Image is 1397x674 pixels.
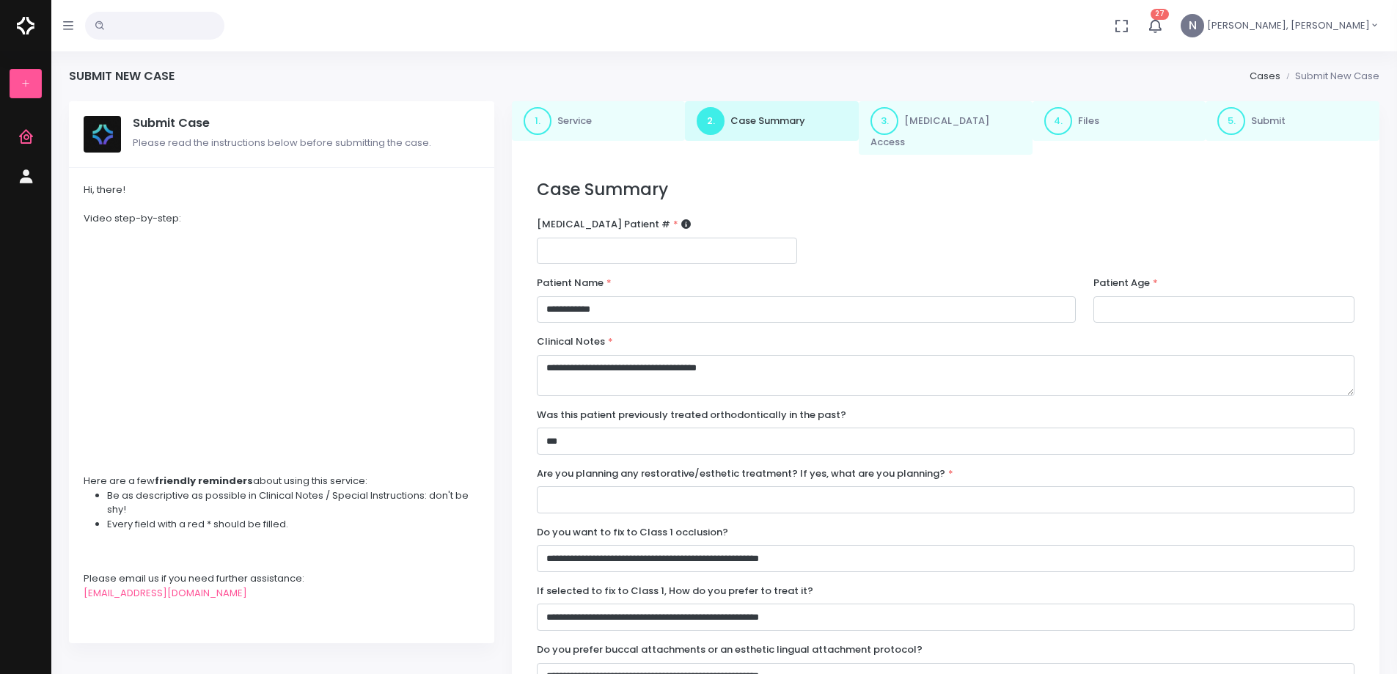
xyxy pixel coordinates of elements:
h5: Submit Case [133,116,480,131]
span: 2. [697,107,725,135]
li: Be as descriptive as possible in Clinical Notes / Special Instructions: don't be shy! [107,488,480,517]
li: Every field with a red * should be filled. [107,517,480,532]
img: Logo Horizontal [17,10,34,41]
a: 1.Service [512,101,686,141]
span: 3. [870,107,898,135]
label: Patient Age [1093,276,1158,290]
div: Hi, there! [84,183,480,197]
span: 4. [1044,107,1072,135]
h3: Case Summary [537,180,1354,199]
span: 1. [524,107,551,135]
span: Please read the instructions below before submitting the case. [133,136,431,150]
a: 2.Case Summary [685,101,859,141]
h4: Submit New Case [69,69,175,83]
label: Was this patient previously treated orthodontically in the past? [537,408,846,422]
label: [MEDICAL_DATA] Patient # [537,217,691,232]
strong: friendly reminders [155,474,253,488]
label: If selected to fix to Class 1, How do you prefer to treat it? [537,584,813,598]
span: N [1181,14,1204,37]
label: Patient Name [537,276,612,290]
div: Here are a few about using this service: [84,474,480,488]
div: Video step-by-step: [84,211,480,226]
div: Please email us if you need further assistance: [84,571,480,586]
span: 5. [1217,107,1245,135]
a: 3.[MEDICAL_DATA] Access [859,101,1033,155]
a: 4.Files [1033,101,1206,141]
li: Submit New Case [1280,69,1379,84]
a: [EMAIL_ADDRESS][DOMAIN_NAME] [84,586,247,600]
span: 27 [1151,9,1169,20]
span: [PERSON_NAME], [PERSON_NAME] [1207,18,1370,33]
label: Do you want to fix to Class 1 occlusion? [537,525,728,540]
label: Are you planning any restorative/esthetic treatment? If yes, what are you planning? [537,466,953,481]
label: Do you prefer buccal attachments or an esthetic lingual attachment protocol? [537,642,923,657]
a: 5.Submit [1206,101,1379,141]
a: Cases [1250,69,1280,83]
label: Clinical Notes [537,334,613,349]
